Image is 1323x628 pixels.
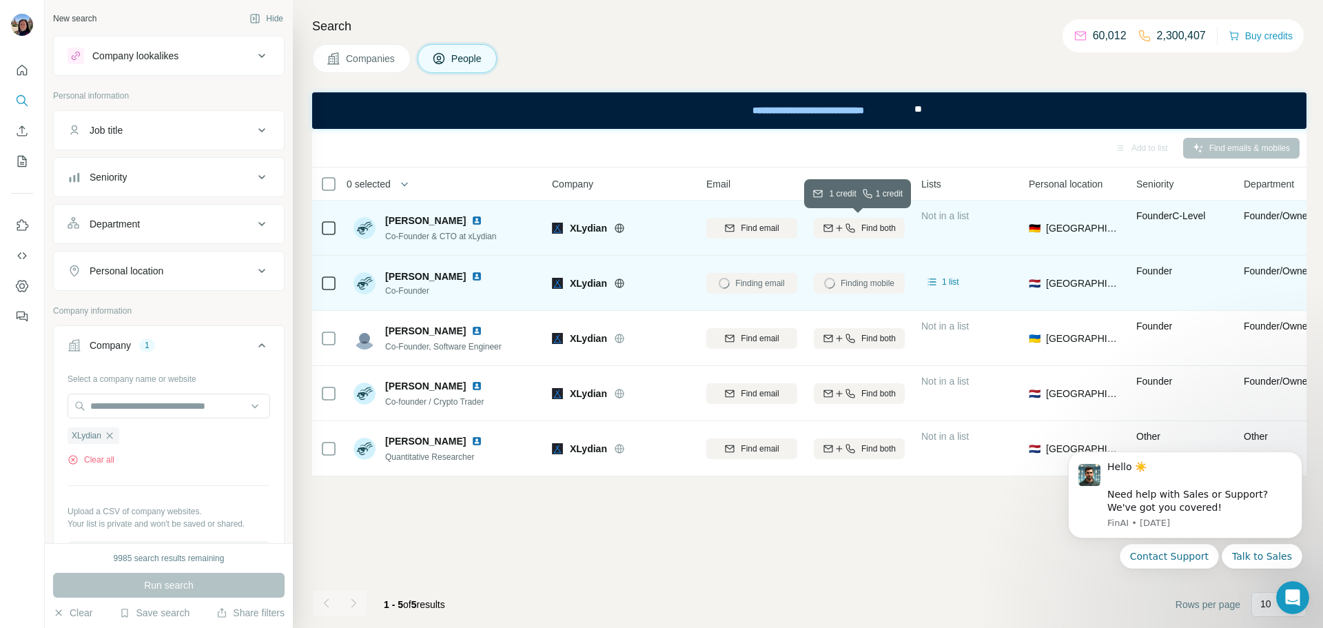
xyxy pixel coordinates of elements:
[552,333,563,344] img: Logo of XLydian
[1244,376,1311,387] span: Founder/Owner
[216,606,285,620] button: Share filters
[814,177,842,191] span: Mobile
[1029,221,1040,235] span: 🇩🇪
[861,222,896,234] span: Find both
[92,49,178,63] div: Company lookalikes
[1244,265,1311,276] span: Founder/Owner
[921,177,941,191] span: Lists
[1046,332,1120,345] span: [GEOGRAPHIC_DATA]
[570,387,607,401] span: XLydian
[814,438,905,459] button: Find both
[312,92,1306,129] iframe: Banner
[1136,376,1172,387] span: Founder
[921,321,969,332] span: Not in a list
[68,367,270,385] div: Select a company name or website
[1029,442,1040,456] span: 🇳🇱
[1029,276,1040,290] span: 🇳🇱
[1244,177,1294,191] span: Department
[54,254,284,287] button: Personal location
[353,383,376,405] img: Avatar
[54,39,284,72] button: Company lookalikes
[353,217,376,239] img: Avatar
[11,14,33,36] img: Avatar
[1047,434,1323,621] iframe: Intercom notifications message
[385,452,474,462] span: Quantitative Researcher
[741,443,779,455] span: Find email
[921,210,969,221] span: Not in a list
[1244,431,1268,442] span: Other
[552,443,563,454] img: Logo of XLydian
[706,328,797,349] button: Find email
[72,429,101,442] span: XLydian
[921,431,969,442] span: Not in a list
[385,214,466,227] span: [PERSON_NAME]
[11,213,33,238] button: Use Surfe on LinkedIn
[552,278,563,289] img: Logo of XLydian
[1136,177,1173,191] span: Seniority
[741,387,779,400] span: Find email
[1029,387,1040,401] span: 🇳🇱
[11,243,33,268] button: Use Surfe API
[54,161,284,194] button: Seniority
[11,149,33,174] button: My lists
[385,397,484,407] span: Co-founder / Crypto Trader
[471,271,482,282] img: LinkedIn logo
[1276,581,1309,614] iframe: Intercom live chat
[471,325,482,336] img: LinkedIn logo
[1136,210,1205,221] span: Founder C-Level
[53,305,285,317] p: Company information
[411,599,417,610] span: 5
[814,328,905,349] button: Find both
[1046,276,1120,290] span: [GEOGRAPHIC_DATA]
[90,264,163,278] div: Personal location
[385,232,496,241] span: Co-Founder & CTO at xLydian
[11,119,33,143] button: Enrich CSV
[11,274,33,298] button: Dashboard
[570,332,607,345] span: XLydian
[90,338,131,352] div: Company
[385,342,502,352] span: Co-Founder, Software Engineer
[741,222,779,234] span: Find email
[11,88,33,113] button: Search
[353,327,376,350] img: Avatar
[68,505,270,518] p: Upload a CSV of company websites.
[312,17,1306,36] h4: Search
[385,379,466,393] span: [PERSON_NAME]
[570,442,607,456] span: XLydian
[552,223,563,234] img: Logo of XLydian
[139,339,155,352] div: 1
[706,438,797,459] button: Find email
[346,52,396,65] span: Companies
[385,285,488,297] span: Co-Founder
[1136,265,1172,276] span: Founder
[119,606,189,620] button: Save search
[353,272,376,294] img: Avatar
[68,541,270,566] button: Upload a list of companies
[814,218,905,239] button: Find both
[347,177,391,191] span: 0 selected
[1136,431,1160,442] span: Other
[570,276,607,290] span: XLydian
[1229,26,1293,45] button: Buy credits
[90,123,123,137] div: Job title
[1046,442,1120,456] span: [GEOGRAPHIC_DATA]
[54,329,284,367] button: Company1
[1136,321,1172,332] span: Founder
[451,52,483,65] span: People
[53,90,285,102] p: Personal information
[114,552,225,565] div: 9985 search results remaining
[706,177,730,191] span: Email
[90,170,127,184] div: Seniority
[1029,332,1040,345] span: 🇺🇦
[1029,177,1102,191] span: Personal location
[706,383,797,404] button: Find email
[942,276,959,288] span: 1 list
[54,207,284,241] button: Department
